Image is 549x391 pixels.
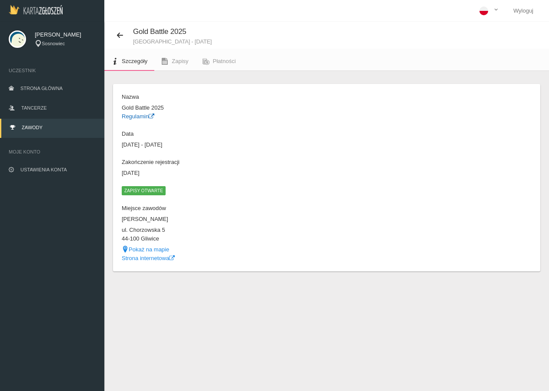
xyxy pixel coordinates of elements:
a: Pokaż na mapie [122,246,169,253]
dd: ul. Chorzowska 5 [122,226,323,234]
span: Moje konto [9,147,96,156]
span: Strona główna [20,86,63,91]
span: Ustawienia konta [20,167,67,172]
span: [PERSON_NAME] [35,30,96,39]
dt: Nazwa [122,93,323,101]
dt: Zakończenie rejestracji [122,158,323,167]
dt: Data [122,130,323,138]
span: Szczegóły [122,58,147,64]
dd: [PERSON_NAME] [122,215,323,224]
a: Strona internetowa [122,255,175,261]
small: [GEOGRAPHIC_DATA] - [DATE] [133,39,212,44]
a: Zapisy [154,52,195,71]
dd: Gold Battle 2025 [122,104,323,112]
span: Zapisy otwarte [122,186,166,195]
dd: 44-100 Gliwice [122,234,323,243]
dd: [DATE] - [DATE] [122,140,323,149]
span: Zawody [22,125,43,130]
div: Sosnowiec [35,40,96,47]
dt: Miejsce zawodów [122,204,323,213]
span: Płatności [213,58,236,64]
a: Płatności [196,52,243,71]
a: Zapisy otwarte [122,187,166,194]
dd: [DATE] [122,169,323,177]
span: Zapisy [172,58,188,64]
a: Regulamin [122,113,154,120]
img: Logo [9,5,63,14]
img: svg [9,30,26,48]
span: Tancerze [21,105,47,110]
a: Szczegóły [104,52,154,71]
span: Gold Battle 2025 [133,27,186,36]
span: Uczestnik [9,66,96,75]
